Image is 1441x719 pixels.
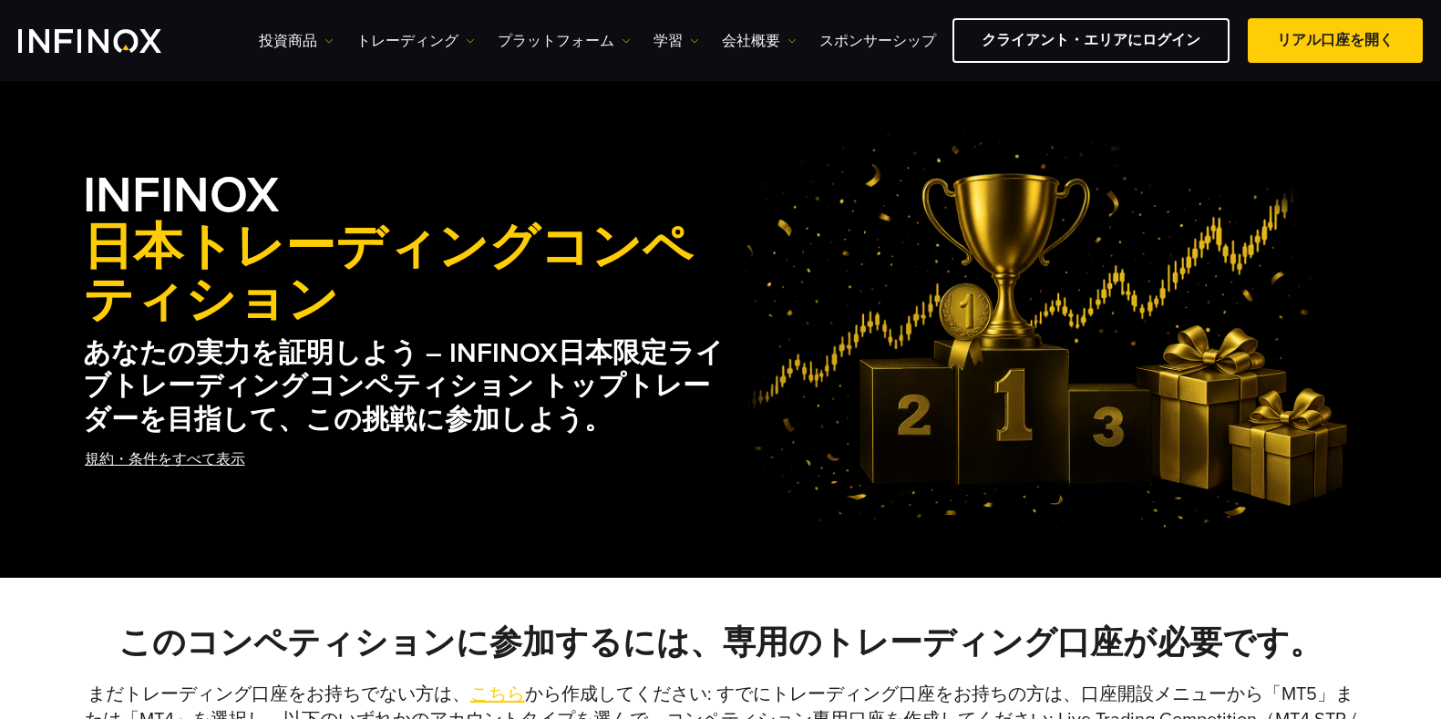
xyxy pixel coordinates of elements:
strong: INFINOX [83,166,732,332]
a: リアル口座を開く [1248,18,1423,63]
span: 日本トレーディングコンペティション [83,222,732,328]
a: クライアント・エリアにログイン [952,18,1230,63]
a: スポンサーシップ [819,30,936,52]
a: トレーディング [356,30,475,52]
a: 会社概要 [722,30,797,52]
a: 学習 [654,30,699,52]
strong: このコンペティションに参加するには、専用のトレーディング口座が必要です。 [118,623,1323,663]
a: 規約・条件をすべて表示 [83,437,247,482]
a: 投資商品 [259,30,334,52]
h2: あなたの実力を証明しよう – INFINOX日本限定ライブトレーディングコンペティション トップトレーダーを目指して、この挑戦に参加しよう。 [83,337,732,437]
a: プラットフォーム [498,30,631,52]
a: こちら [470,683,525,705]
a: INFINOX Logo [18,29,204,53]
